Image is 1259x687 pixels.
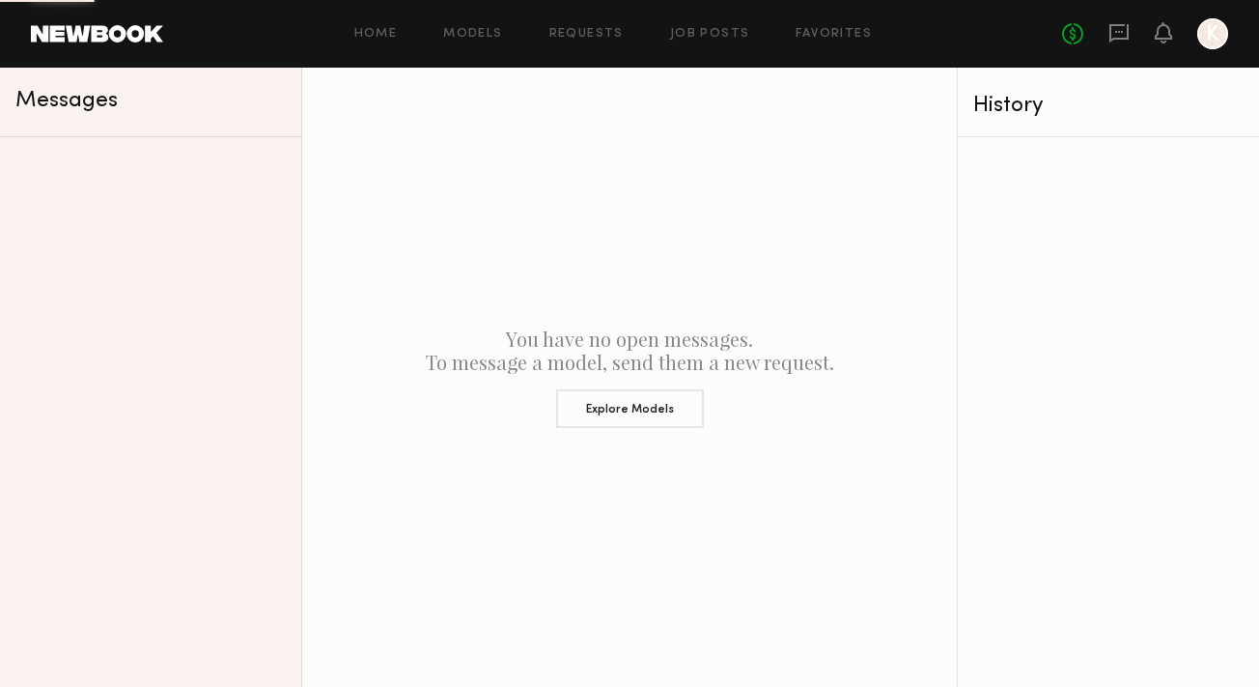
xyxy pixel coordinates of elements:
[549,28,624,41] a: Requests
[443,28,502,41] a: Models
[302,68,957,687] div: You have no open messages. To message a model, send them a new request.
[15,90,118,112] span: Messages
[1197,18,1228,49] a: K
[973,95,1244,117] div: History
[556,389,704,428] button: Explore Models
[796,28,872,41] a: Favorites
[670,28,750,41] a: Job Posts
[318,374,941,428] a: Explore Models
[354,28,398,41] a: Home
